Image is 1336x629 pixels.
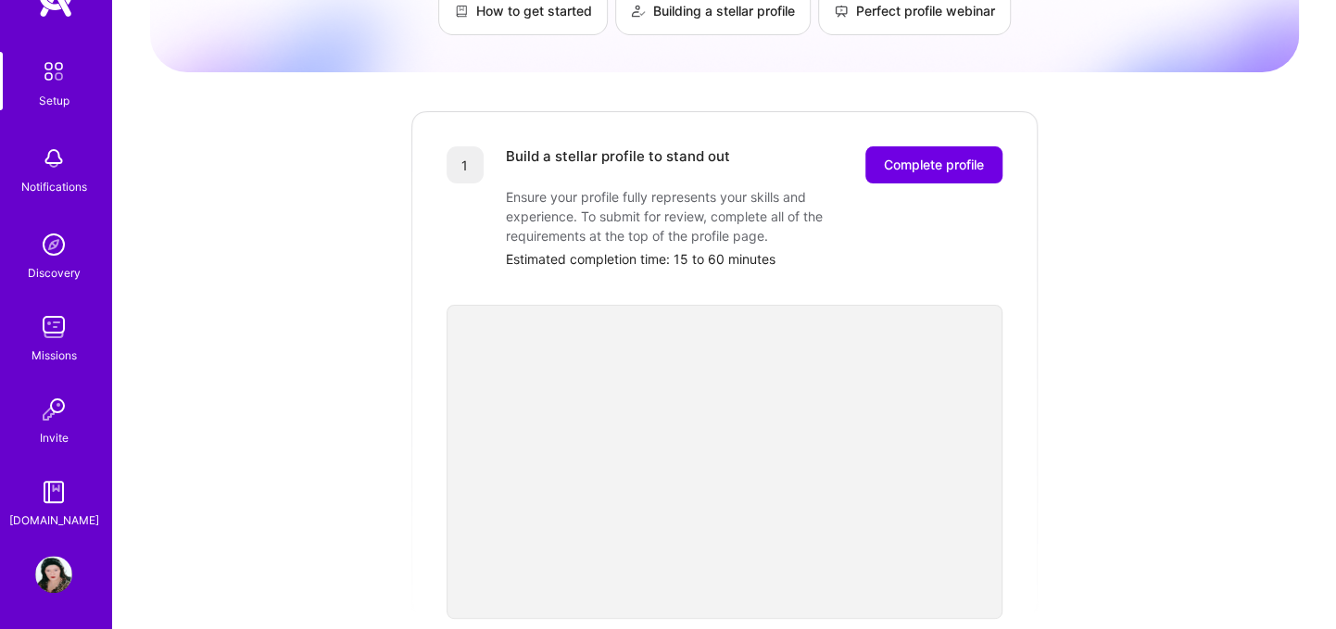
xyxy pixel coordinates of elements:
[865,146,1002,183] button: Complete profile
[447,146,484,183] div: 1
[506,249,1002,269] div: Estimated completion time: 15 to 60 minutes
[28,263,81,283] div: Discovery
[21,177,87,196] div: Notifications
[454,4,469,19] img: How to get started
[884,156,984,174] span: Complete profile
[631,4,646,19] img: Building a stellar profile
[31,556,77,593] a: User Avatar
[39,91,69,110] div: Setup
[34,52,73,91] img: setup
[35,140,72,177] img: bell
[35,226,72,263] img: discovery
[35,473,72,510] img: guide book
[506,146,730,183] div: Build a stellar profile to stand out
[35,308,72,346] img: teamwork
[32,346,77,365] div: Missions
[35,556,72,593] img: User Avatar
[447,305,1002,619] iframe: video
[834,4,849,19] img: Perfect profile webinar
[9,510,99,530] div: [DOMAIN_NAME]
[35,391,72,428] img: Invite
[40,428,69,447] div: Invite
[506,187,876,245] div: Ensure your profile fully represents your skills and experience. To submit for review, complete a...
